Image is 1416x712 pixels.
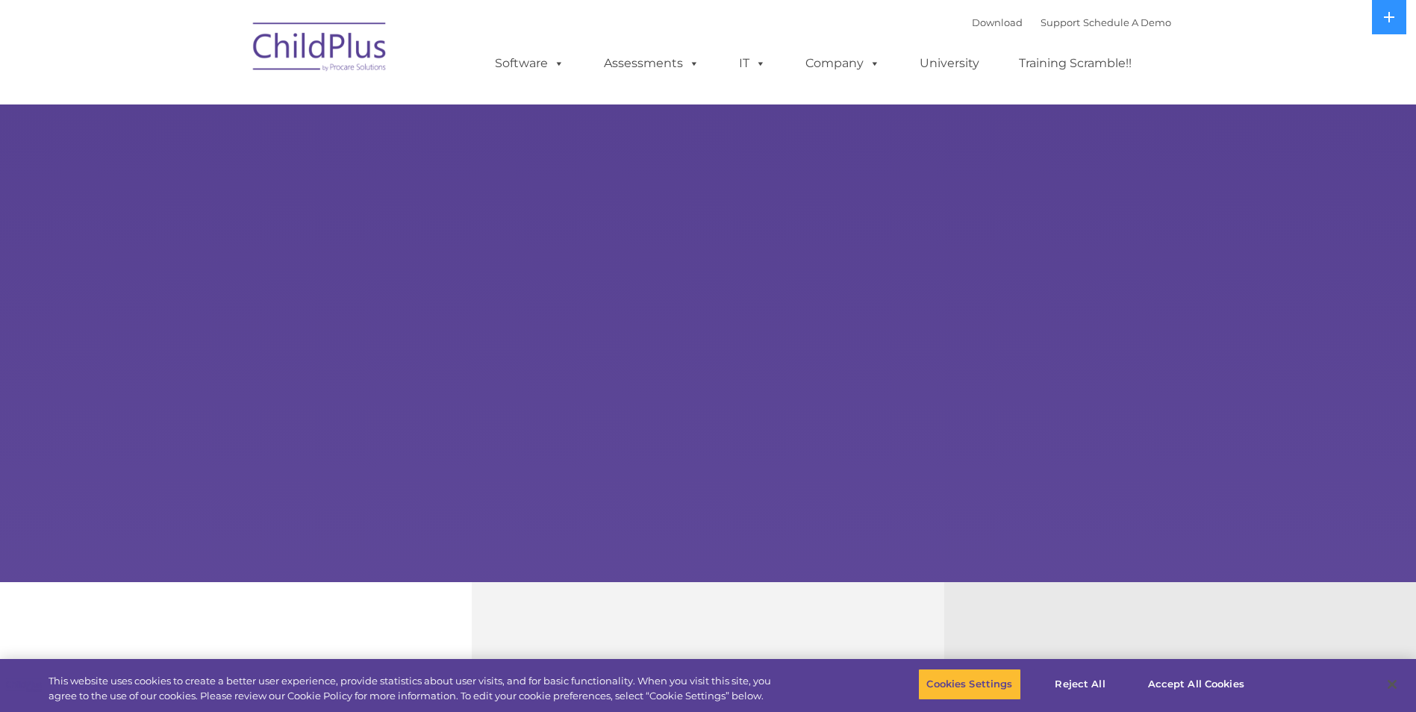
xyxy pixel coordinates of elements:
[480,49,579,78] a: Software
[972,16,1171,28] font: |
[246,12,395,87] img: ChildPlus by Procare Solutions
[589,49,714,78] a: Assessments
[1004,49,1147,78] a: Training Scramble!!
[972,16,1023,28] a: Download
[790,49,895,78] a: Company
[1376,668,1409,701] button: Close
[49,674,779,703] div: This website uses cookies to create a better user experience, provide statistics about user visit...
[1083,16,1171,28] a: Schedule A Demo
[724,49,781,78] a: IT
[1140,669,1253,700] button: Accept All Cookies
[905,49,994,78] a: University
[1041,16,1080,28] a: Support
[918,669,1020,700] button: Cookies Settings
[1034,669,1127,700] button: Reject All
